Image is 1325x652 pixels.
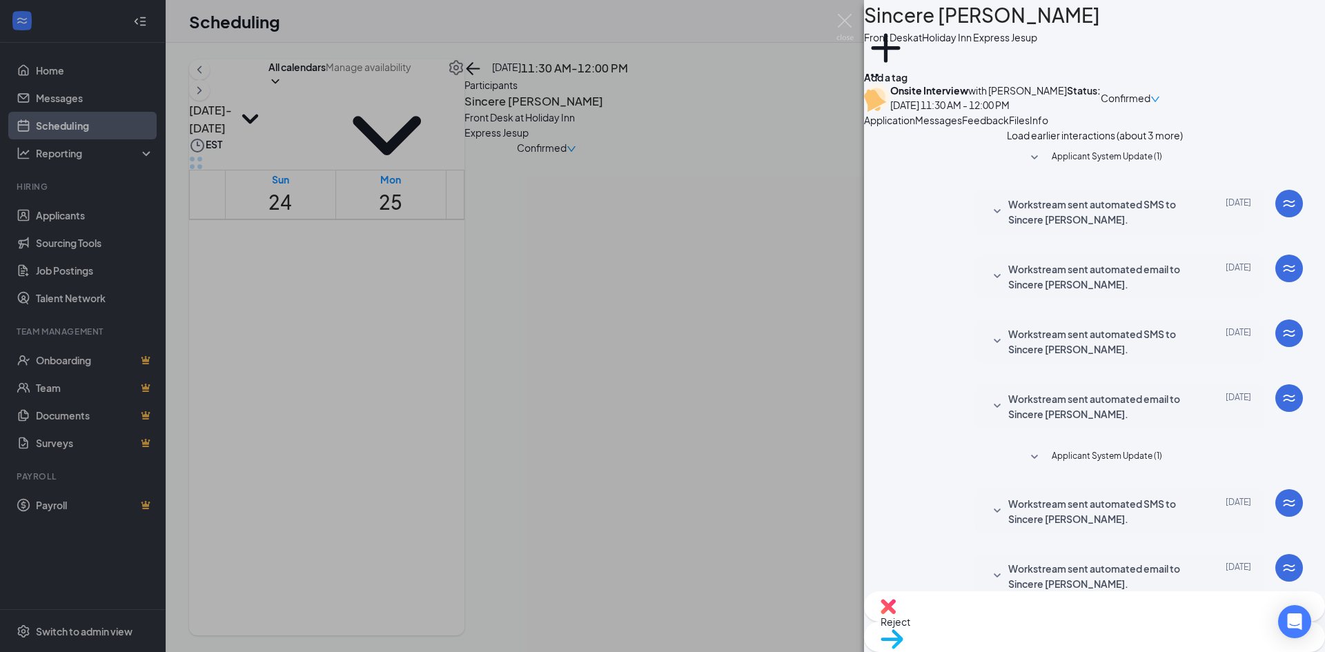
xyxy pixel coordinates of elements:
[864,114,915,126] span: Application
[989,204,1005,220] svg: SmallChevronDown
[881,615,910,628] span: Reject
[890,97,1067,112] div: [DATE] 11:30 AM - 12:00 PM
[1226,326,1251,357] span: [DATE]
[989,333,1005,350] svg: SmallChevronDown
[1226,391,1251,422] span: [DATE]
[1008,496,1189,526] span: Workstream sent automated SMS to Sincere [PERSON_NAME].
[864,30,1100,44] div: Front Desk at Holiday Inn Express Jesup
[1007,128,1183,143] button: Load earlier interactions (about 3 more)
[1008,326,1189,357] span: Workstream sent automated SMS to Sincere [PERSON_NAME].
[1226,261,1251,292] span: [DATE]
[1281,495,1297,511] svg: WorkstreamLogo
[1150,95,1160,104] span: down
[864,26,907,85] button: PlusAdd a tag
[1026,449,1162,466] button: SmallChevronDownApplicant System Update (1)
[1281,195,1297,212] svg: WorkstreamLogo
[989,568,1005,584] svg: SmallChevronDown
[1026,449,1043,466] svg: SmallChevronDown
[1009,114,1030,126] span: Files
[989,398,1005,415] svg: SmallChevronDown
[1052,449,1162,466] span: Applicant System Update (1)
[989,503,1005,520] svg: SmallChevronDown
[989,268,1005,285] svg: SmallChevronDown
[915,114,962,126] span: Messages
[1008,391,1189,422] span: Workstream sent automated email to Sincere [PERSON_NAME].
[1052,150,1162,166] span: Applicant System Update (1)
[1026,150,1043,166] svg: SmallChevronDown
[1008,197,1189,227] span: Workstream sent automated SMS to Sincere [PERSON_NAME].
[1026,150,1162,166] button: SmallChevronDownApplicant System Update (1)
[962,114,1009,126] span: Feedback
[1030,114,1048,126] span: Info
[1067,83,1101,112] div: Status :
[890,84,968,97] b: Onsite Interview
[1281,390,1297,406] svg: WorkstreamLogo
[1008,261,1189,292] span: Workstream sent automated email to Sincere [PERSON_NAME].
[864,26,907,70] svg: Plus
[1101,90,1150,106] span: Confirmed
[1226,197,1251,227] span: [DATE]
[1226,561,1251,591] span: [DATE]
[1008,561,1189,591] span: Workstream sent automated email to Sincere [PERSON_NAME].
[1281,560,1297,576] svg: WorkstreamLogo
[890,83,1067,97] div: with [PERSON_NAME]
[1226,496,1251,526] span: [DATE]
[1281,260,1297,277] svg: WorkstreamLogo
[1278,605,1311,638] div: Open Intercom Messenger
[1281,325,1297,342] svg: WorkstreamLogo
